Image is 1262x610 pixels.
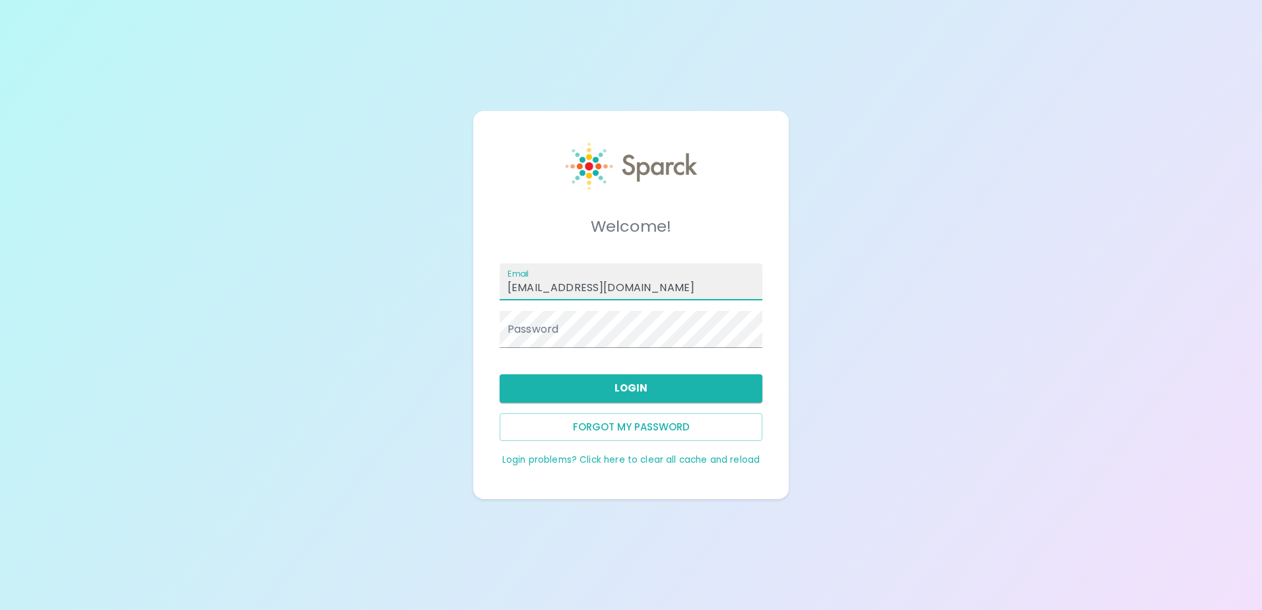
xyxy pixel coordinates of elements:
[500,413,762,441] button: Forgot my password
[500,216,762,237] h5: Welcome!
[566,143,697,190] img: Sparck logo
[508,268,529,279] label: Email
[502,454,760,466] a: Login problems? Click here to clear all cache and reload
[500,374,762,402] button: Login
